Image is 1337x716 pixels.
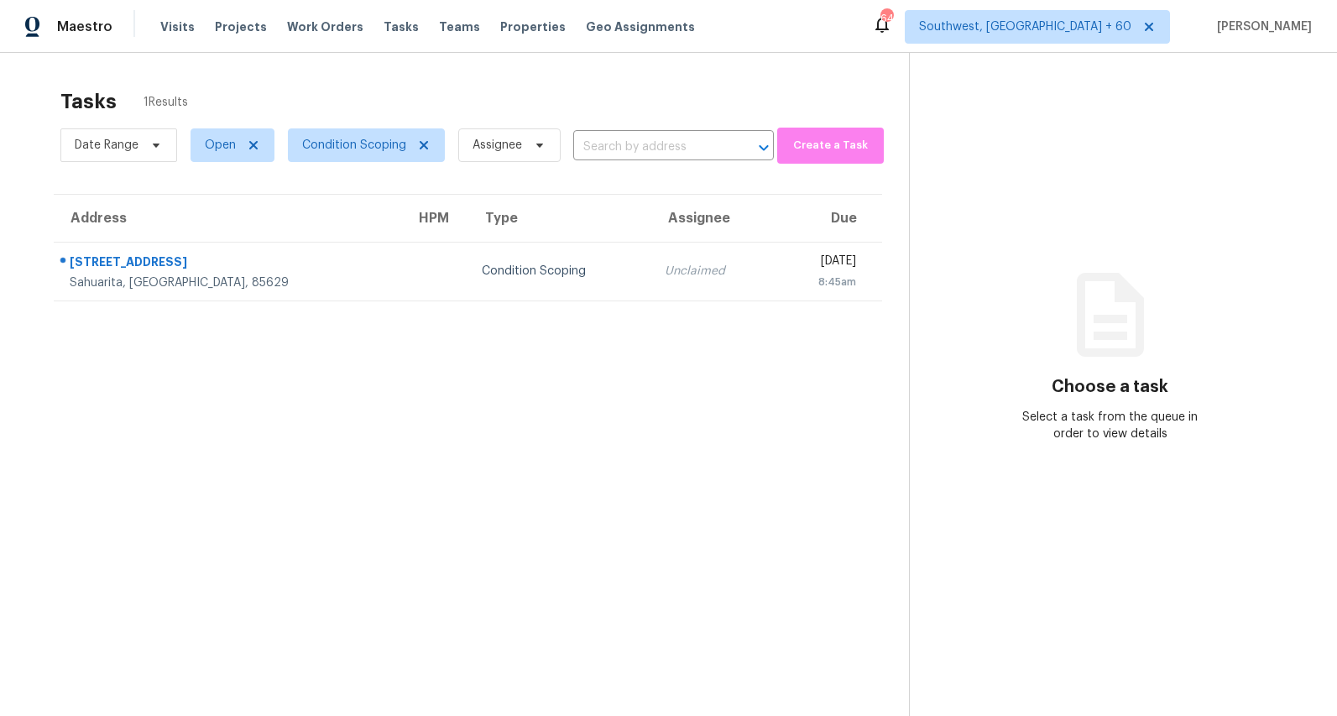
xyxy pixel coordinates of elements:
span: Date Range [75,137,138,154]
div: [STREET_ADDRESS] [70,253,389,274]
h3: Choose a task [1052,379,1168,395]
span: Visits [160,18,195,35]
h2: Tasks [60,93,117,110]
span: Tasks [384,21,419,33]
div: 8:45am [787,274,856,290]
th: HPM [402,195,468,242]
span: Properties [500,18,566,35]
button: Create a Task [777,128,884,164]
span: Southwest, [GEOGRAPHIC_DATA] + 60 [919,18,1131,35]
th: Due [774,195,882,242]
th: Type [468,195,652,242]
div: 643 [880,10,892,27]
span: Assignee [473,137,522,154]
div: Sahuarita, [GEOGRAPHIC_DATA], 85629 [70,274,389,291]
span: Teams [439,18,480,35]
span: Maestro [57,18,112,35]
span: Geo Assignments [586,18,695,35]
span: Work Orders [287,18,363,35]
th: Assignee [651,195,774,242]
button: Open [752,136,776,159]
span: Condition Scoping [302,137,406,154]
span: Projects [215,18,267,35]
span: 1 Results [144,94,188,111]
input: Search by address [573,134,727,160]
span: Open [205,137,236,154]
div: [DATE] [787,253,856,274]
div: Condition Scoping [482,263,639,280]
span: Create a Task [786,136,875,155]
div: Select a task from the queue in order to view details [1010,409,1209,442]
span: [PERSON_NAME] [1210,18,1312,35]
div: Unclaimed [665,263,760,280]
th: Address [54,195,402,242]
